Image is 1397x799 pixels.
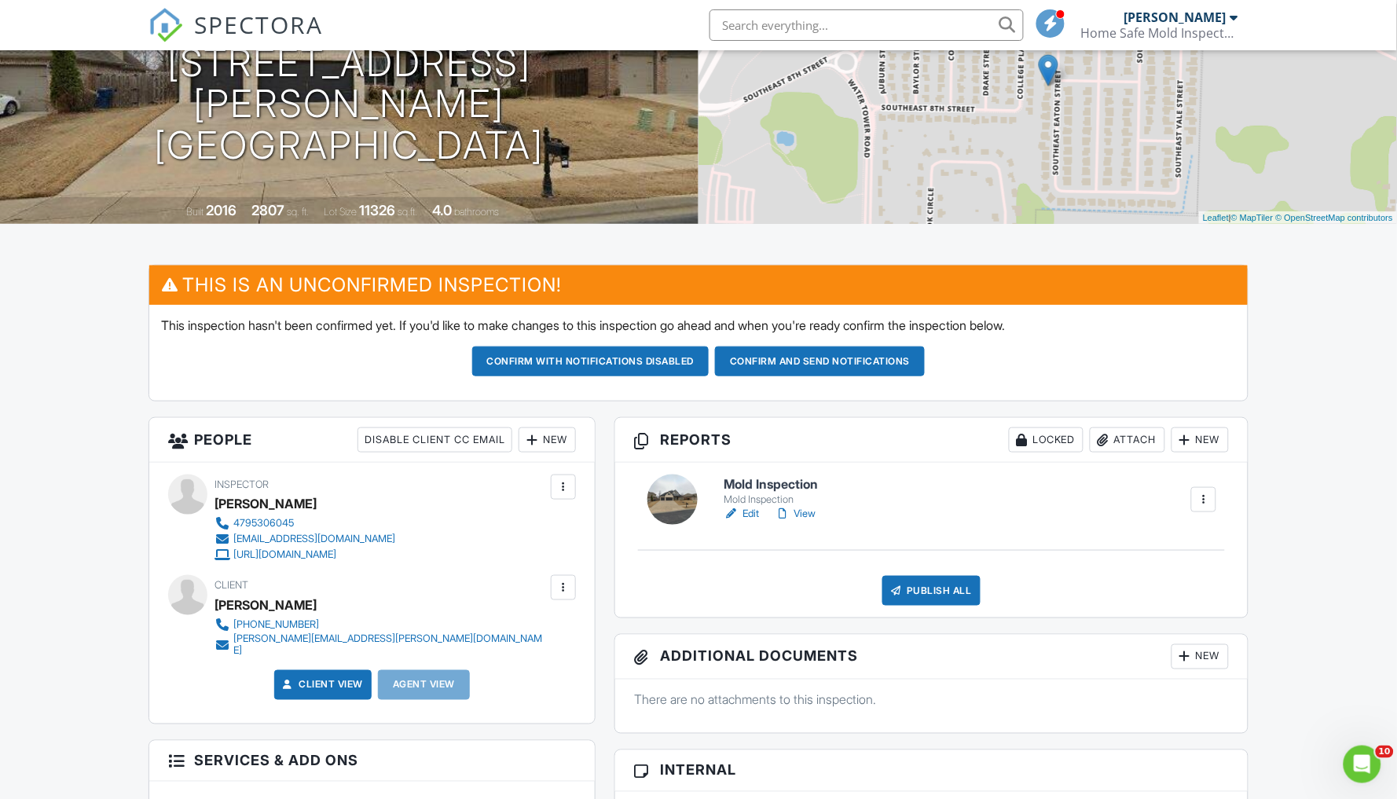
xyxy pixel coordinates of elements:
[149,741,595,782] h3: Services & Add ons
[233,548,336,561] div: [URL][DOMAIN_NAME]
[357,427,512,453] div: Disable Client CC Email
[233,533,395,545] div: [EMAIL_ADDRESS][DOMAIN_NAME]
[455,206,500,218] span: bathrooms
[433,202,453,218] div: 4.0
[615,418,1248,463] h3: Reports
[709,9,1024,41] input: Search everything...
[149,266,1248,304] h3: This is an Unconfirmed Inspection!
[324,206,357,218] span: Lot Size
[360,202,396,218] div: 11326
[724,478,822,492] h6: Mold Inspection
[1090,427,1165,453] div: Attach
[25,42,673,167] h1: [STREET_ADDRESS][PERSON_NAME] [GEOGRAPHIC_DATA]
[715,346,925,376] button: Confirm and send notifications
[1171,427,1229,453] div: New
[214,632,547,658] a: [PERSON_NAME][EMAIL_ADDRESS][PERSON_NAME][DOMAIN_NAME]
[398,206,418,218] span: sq.ft.
[233,632,547,658] div: [PERSON_NAME][EMAIL_ADDRESS][PERSON_NAME][DOMAIN_NAME]
[214,478,269,490] span: Inspector
[1009,427,1083,453] div: Locked
[148,21,323,54] a: SPECTORA
[214,492,317,515] div: [PERSON_NAME]
[634,691,1229,709] p: There are no attachments to this inspection.
[1124,9,1226,25] div: [PERSON_NAME]
[1276,213,1393,222] a: © OpenStreetMap contributors
[148,8,183,42] img: The Best Home Inspection Software - Spectora
[1199,211,1397,225] div: |
[724,506,759,522] a: Edit
[214,593,317,617] div: [PERSON_NAME]
[187,206,204,218] span: Built
[214,579,248,591] span: Client
[724,493,822,506] div: Mold Inspection
[1344,746,1381,783] iframe: Intercom live chat
[280,677,363,693] a: Client View
[775,506,816,522] a: View
[214,617,547,632] a: [PHONE_NUMBER]
[615,635,1248,680] h3: Additional Documents
[288,206,310,218] span: sq. ft.
[519,427,576,453] div: New
[1376,746,1394,758] span: 10
[1203,213,1229,222] a: Leaflet
[724,478,822,505] a: Mold Inspection Mold Inspection
[214,515,395,531] a: 4795306045
[615,750,1248,791] h3: Internal
[161,317,1236,334] p: This inspection hasn't been confirmed yet. If you'd like to make changes to this inspection go ah...
[252,202,285,218] div: 2807
[472,346,709,376] button: Confirm with notifications disabled
[214,547,395,563] a: [URL][DOMAIN_NAME]
[882,576,981,606] div: Publish All
[1081,25,1238,41] div: Home Safe Mold Inspectors of NWA LLC
[233,618,319,631] div: [PHONE_NUMBER]
[194,8,323,41] span: SPECTORA
[214,531,395,547] a: [EMAIL_ADDRESS][DOMAIN_NAME]
[1171,644,1229,669] div: New
[1231,213,1274,222] a: © MapTiler
[207,202,237,218] div: 2016
[233,517,294,530] div: 4795306045
[149,418,595,463] h3: People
